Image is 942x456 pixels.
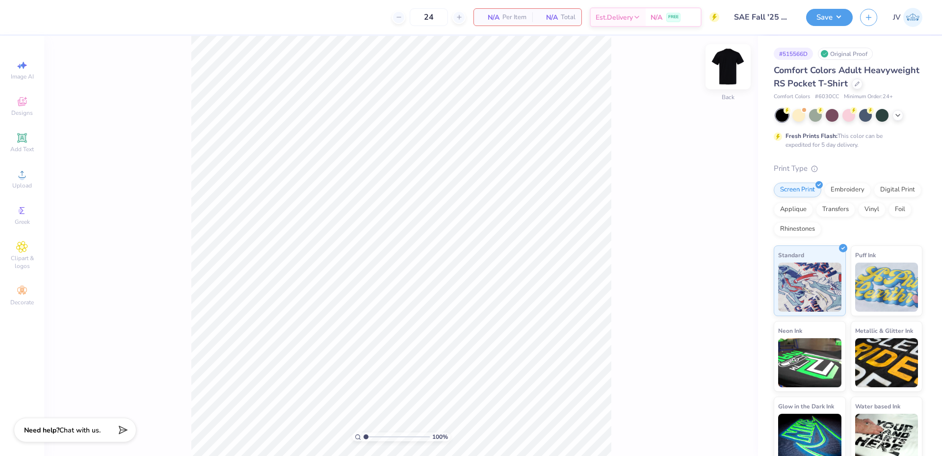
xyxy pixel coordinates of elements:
div: Applique [774,202,813,217]
span: Metallic & Glitter Ink [855,325,913,336]
div: This color can be expedited for 5 day delivery. [785,132,906,149]
img: Puff Ink [855,263,918,312]
span: Est. Delivery [596,12,633,23]
span: Water based Ink [855,401,900,411]
span: JV [893,12,901,23]
img: Standard [778,263,841,312]
span: Glow in the Dark Ink [778,401,834,411]
div: Back [722,93,734,102]
span: N/A [651,12,662,23]
strong: Fresh Prints Flash: [785,132,837,140]
img: Jo Vincent [903,8,922,27]
span: Upload [12,182,32,189]
span: Image AI [11,73,34,80]
div: Print Type [774,163,922,174]
span: # 6030CC [815,93,839,101]
span: Per Item [502,12,526,23]
div: Vinyl [858,202,886,217]
span: Decorate [10,298,34,306]
div: Foil [889,202,912,217]
button: Save [806,9,853,26]
span: Chat with us. [59,426,101,435]
span: N/A [538,12,558,23]
strong: Need help? [24,426,59,435]
span: Comfort Colors [774,93,810,101]
span: 100 % [432,432,448,441]
span: Clipart & logos [5,254,39,270]
span: N/A [480,12,499,23]
span: Neon Ink [778,325,802,336]
div: Embroidery [824,183,871,197]
span: Puff Ink [855,250,876,260]
img: Back [708,47,748,86]
input: Untitled Design [727,7,799,27]
div: Screen Print [774,183,821,197]
div: Transfers [816,202,855,217]
div: Original Proof [818,48,873,60]
div: Digital Print [874,183,921,197]
span: Greek [15,218,30,226]
div: # 515566D [774,48,813,60]
div: Rhinestones [774,222,821,237]
span: Minimum Order: 24 + [844,93,893,101]
a: JV [893,8,922,27]
span: FREE [668,14,679,21]
span: Designs [11,109,33,117]
span: Comfort Colors Adult Heavyweight RS Pocket T-Shirt [774,64,919,89]
span: Total [561,12,576,23]
span: Standard [778,250,804,260]
input: – – [410,8,448,26]
img: Neon Ink [778,338,841,387]
span: Add Text [10,145,34,153]
img: Metallic & Glitter Ink [855,338,918,387]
